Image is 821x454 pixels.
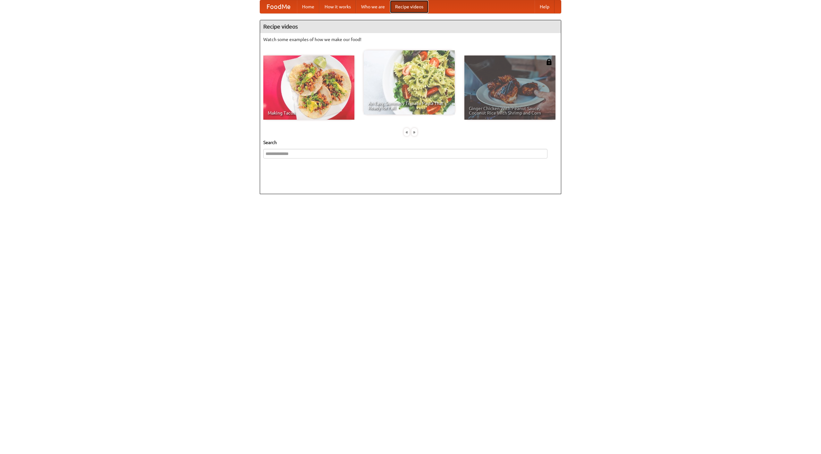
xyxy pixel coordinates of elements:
a: Who we are [356,0,390,13]
a: An Easy, Summery Tomato Pasta That's Ready for Fall [364,50,455,115]
div: » [411,128,417,136]
h4: Recipe videos [260,20,561,33]
img: 483408.png [546,59,552,65]
div: « [404,128,410,136]
span: An Easy, Summery Tomato Pasta That's Ready for Fall [368,101,450,110]
a: FoodMe [260,0,297,13]
a: Help [535,0,554,13]
a: Home [297,0,319,13]
h5: Search [263,139,558,146]
span: Making Tacos [268,111,350,115]
p: Watch some examples of how we make our food! [263,36,558,43]
a: How it works [319,0,356,13]
a: Making Tacos [263,56,354,120]
a: Recipe videos [390,0,428,13]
